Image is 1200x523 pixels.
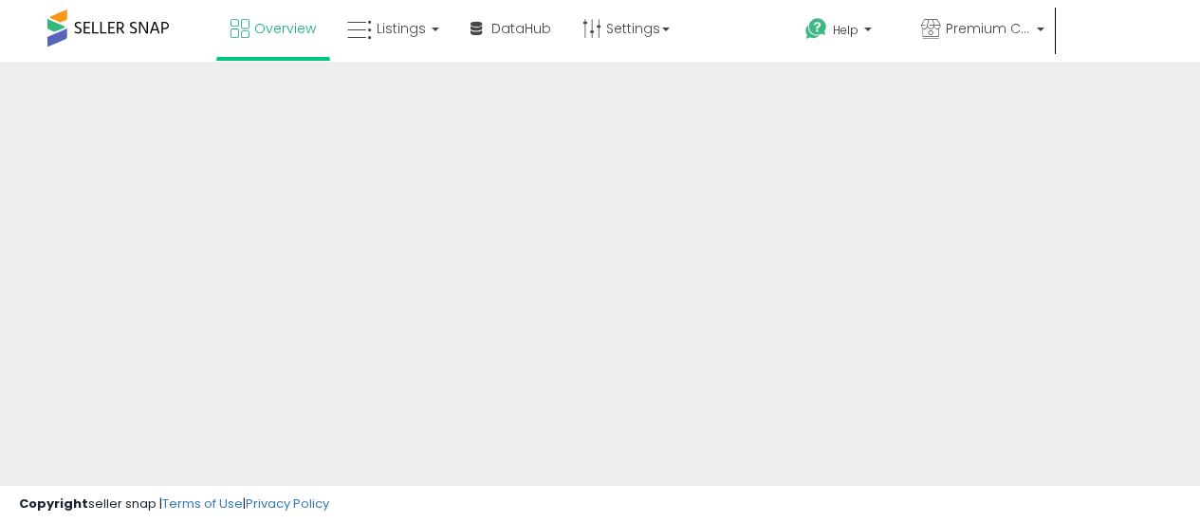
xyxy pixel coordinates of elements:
[19,495,88,513] strong: Copyright
[19,495,329,514] div: seller snap | |
[790,3,904,62] a: Help
[254,19,316,38] span: Overview
[804,17,828,41] i: Get Help
[377,19,426,38] span: Listings
[162,495,243,513] a: Terms of Use
[246,495,329,513] a: Privacy Policy
[833,22,858,38] span: Help
[946,19,1031,38] span: Premium Convenience
[491,19,551,38] span: DataHub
